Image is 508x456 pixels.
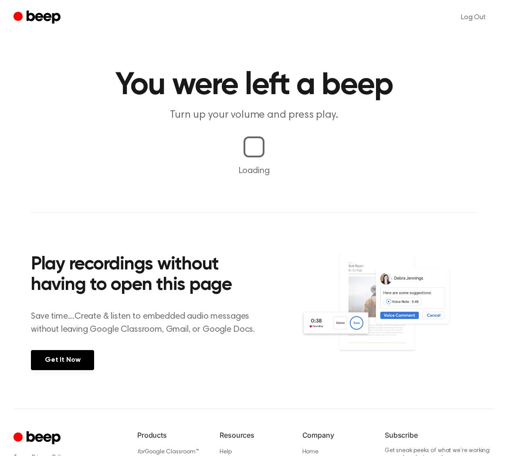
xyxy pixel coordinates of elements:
h1: You were left a beep [31,70,477,101]
h6: Products [137,430,206,440]
i: for [137,449,145,455]
a: Home [302,449,318,455]
p: Turn up your volume and press play. [87,108,421,123]
a: Get It Now [31,350,94,370]
p: Loading [10,164,498,177]
a: Log Out [452,7,494,28]
a: Beep [14,9,63,26]
a: Cruip [14,430,63,447]
h2: Play recordings without having to open this page [31,255,266,296]
h6: Subscribe [385,430,494,440]
h6: Resources [220,430,288,440]
h6: Company [302,430,371,440]
a: Help [220,449,231,455]
img: Voice Comments on Docs and Recording Widget [301,252,477,369]
p: Save time....Create & listen to embedded audio messages without leaving Google Classroom, Gmail, ... [31,310,266,336]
